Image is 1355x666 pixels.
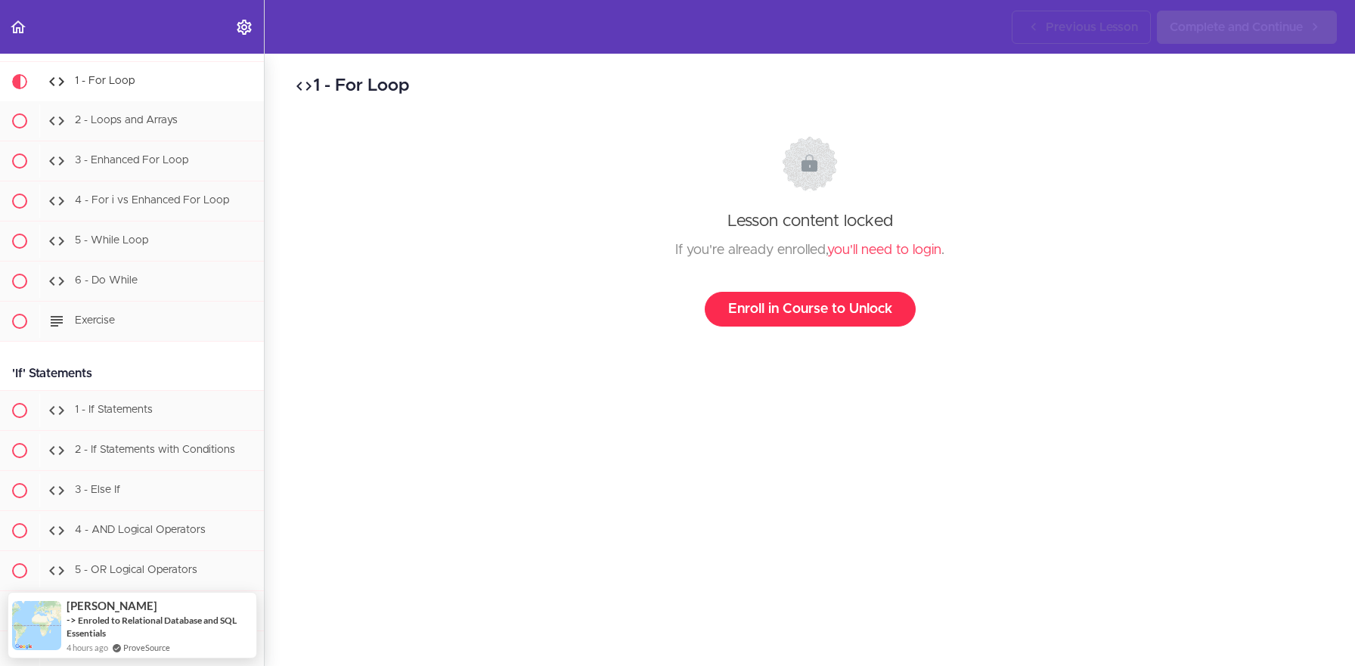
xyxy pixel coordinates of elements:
span: 6 - Do While [75,276,138,287]
a: ProveSource [123,643,170,652]
a: Enroll in Course to Unlock [705,292,916,327]
h2: 1 - For Loop [295,73,1325,99]
span: -> [67,614,76,626]
svg: Back to course curriculum [9,18,27,36]
span: 3 - Enhanced For Loop [75,156,188,166]
div: Lesson content locked [309,136,1310,327]
span: Previous Lesson [1046,18,1138,36]
img: provesource social proof notification image [12,601,61,650]
span: 5 - OR Logical Operators [75,565,197,576]
span: 3 - Else If [75,485,120,496]
span: Complete and Continue [1170,18,1303,36]
span: 4 - For i vs Enhanced For Loop [75,196,229,206]
span: 4 - AND Logical Operators [75,525,206,536]
span: 1 - If Statements [75,405,153,416]
span: 4 hours ago [67,641,108,654]
svg: Settings Menu [235,18,253,36]
div: If you're already enrolled, . [309,239,1310,262]
span: Exercise [75,316,115,327]
span: 2 - If Statements with Conditions [75,445,235,456]
a: Complete and Continue [1157,11,1337,44]
span: 5 - While Loop [75,236,148,246]
span: 1 - For Loop [75,76,135,87]
span: [PERSON_NAME] [67,599,157,612]
span: 2 - Loops and Arrays [75,116,178,126]
a: Previous Lesson [1012,11,1151,44]
a: you'll need to login [827,243,941,257]
a: Enroled to Relational Database and SQL Essentials [67,615,237,639]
